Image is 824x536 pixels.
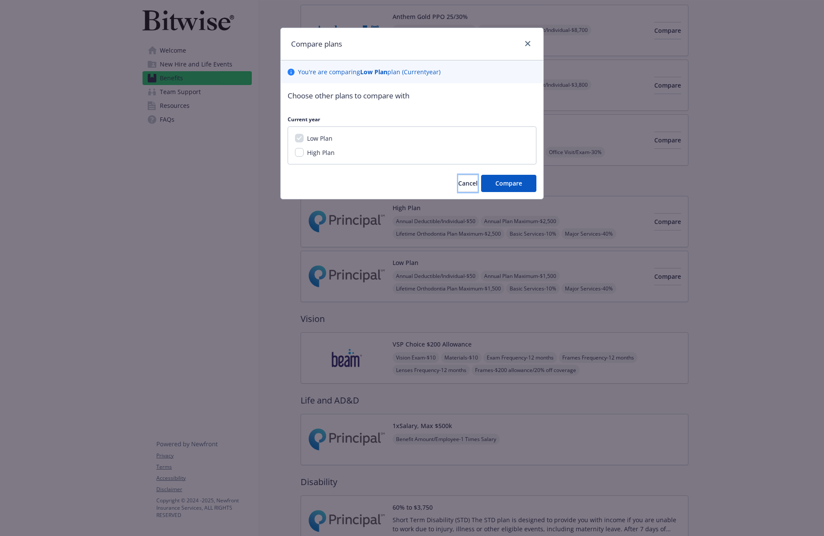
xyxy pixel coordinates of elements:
[360,68,387,76] b: Low Plan
[481,175,536,192] button: Compare
[523,38,533,49] a: close
[288,90,536,101] p: Choose other plans to compare with
[458,179,478,187] span: Cancel
[291,38,342,50] h1: Compare plans
[298,67,441,76] p: You ' re are comparing plan ( Current year)
[288,116,536,123] p: Current year
[307,148,335,157] span: High Plan
[307,134,333,142] span: Low Plan
[495,179,522,187] span: Compare
[458,175,478,192] button: Cancel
